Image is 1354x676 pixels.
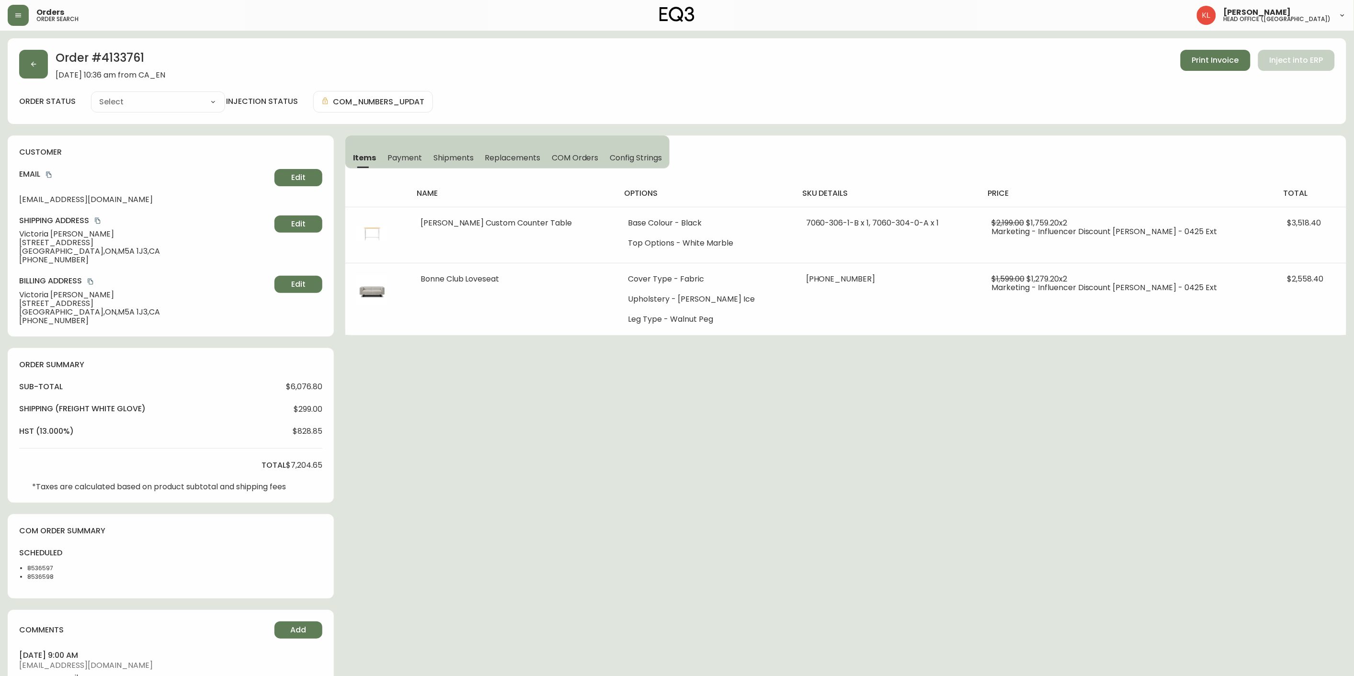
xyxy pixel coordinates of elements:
span: [PHONE_NUMBER] [19,256,271,264]
span: Payment [388,153,422,163]
p: *Taxes are calculated based on product subtotal and shipping fees [32,483,286,491]
span: [DATE] 10:36 am from CA_EN [56,71,165,79]
span: [GEOGRAPHIC_DATA] , ON , M5A 1J3 , CA [19,247,271,256]
li: Leg Type - Walnut Peg [628,315,783,324]
span: $1,279.20 x 2 [1026,273,1067,284]
span: Add [290,625,306,635]
h4: Email [19,169,271,180]
span: Replacements [485,153,540,163]
span: $3,518.40 [1287,217,1321,228]
img: 7060-305-MC-400-1-ckkvbwixb188p010256wb4bcp.jpg [357,219,387,249]
span: Items [353,153,376,163]
span: $828.85 [293,427,322,436]
h4: Billing Address [19,276,271,286]
span: [PERSON_NAME] [1224,9,1291,16]
button: Edit [274,215,322,233]
li: 8536597 [27,564,70,573]
label: order status [19,96,76,107]
span: Print Invoice [1192,55,1239,66]
span: [GEOGRAPHIC_DATA] , ON , M5A 1J3 , CA [19,308,271,316]
span: Marketing - Influencer Discount [PERSON_NAME] - 0425 Ext [991,226,1217,237]
span: Bonne Club Loveseat [421,273,500,284]
span: [EMAIL_ADDRESS][DOMAIN_NAME] [19,195,271,204]
button: Edit [274,276,322,293]
li: 8536598 [27,573,70,581]
span: Edit [291,219,306,229]
span: 7060-306-1-B x 1, 7060-304-0-A x 1 [806,217,939,228]
h5: head office ([GEOGRAPHIC_DATA]) [1224,16,1331,22]
span: $299.00 [294,405,322,414]
h4: [DATE] 9:00 am [19,650,322,661]
button: copy [93,216,102,225]
span: $6,076.80 [286,383,322,391]
h5: order search [36,16,79,22]
span: $2,199.00 [991,217,1024,228]
h4: hst (13.000%) [19,426,74,437]
h4: Shipping ( Freight White Glove ) [19,404,146,414]
h4: name [417,188,609,199]
span: Shipments [433,153,474,163]
h4: sku details [802,188,972,199]
li: Cover Type - Fabric [628,275,783,283]
span: [STREET_ADDRESS] [19,299,271,308]
li: Base Colour - Black [628,219,783,227]
span: $2,558.40 [1287,273,1324,284]
h4: total [262,460,286,471]
span: Orders [36,9,64,16]
span: Edit [291,279,306,290]
li: Top Options - White Marble [628,239,783,248]
button: copy [44,170,54,180]
li: Upholstery - [PERSON_NAME] Ice [628,295,783,304]
button: Add [274,621,322,639]
h4: injection status [226,96,298,107]
span: Marketing - Influencer Discount [PERSON_NAME] - 0425 Ext [991,282,1217,293]
span: $7,204.65 [286,461,322,470]
button: copy [86,277,95,286]
img: 2c0c8aa7421344cf0398c7f872b772b5 [1197,6,1216,25]
span: Victoria [PERSON_NAME] [19,230,271,238]
span: COM Orders [552,153,599,163]
span: Edit [291,172,306,183]
h4: total [1284,188,1339,199]
h4: order summary [19,360,322,370]
h4: options [624,188,787,199]
h4: com order summary [19,526,322,536]
span: [PHONE_NUMBER] [19,316,271,325]
span: Config Strings [610,153,662,163]
span: [PHONE_NUMBER] [806,273,876,284]
h4: comments [19,625,64,635]
h4: sub-total [19,382,63,392]
button: Print Invoice [1181,50,1251,71]
span: Victoria [PERSON_NAME] [19,291,271,299]
h4: price [988,188,1268,199]
h4: scheduled [19,548,70,558]
span: $1,599.00 [991,273,1024,284]
h4: customer [19,147,322,158]
h4: Shipping Address [19,215,271,226]
h2: Order # 4133761 [56,50,165,71]
img: logo [660,7,695,22]
span: [EMAIL_ADDRESS][DOMAIN_NAME] [19,661,322,670]
img: 29082d57-90d8-4bd9-99f8-66e6377adbc6Optional[bonne-club-fabric-loveseat].jpg [357,275,387,305]
span: $1,759.20 x 2 [1026,217,1067,228]
span: [STREET_ADDRESS] [19,238,271,247]
span: [PERSON_NAME] Custom Counter Table [421,217,572,228]
button: Edit [274,169,322,186]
